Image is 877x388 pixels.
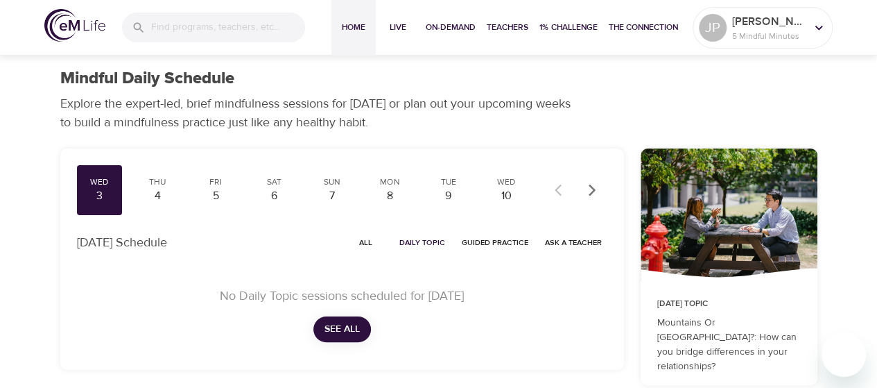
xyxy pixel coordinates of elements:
span: Live [381,20,415,35]
div: 10 [489,188,524,204]
div: Sun [315,176,349,188]
span: Teachers [487,20,528,35]
button: See All [313,317,371,342]
span: The Connection [609,20,678,35]
div: Mon [373,176,408,188]
div: 9 [431,188,466,204]
iframe: Button to launch messaging window [822,332,866,377]
button: Ask a Teacher [539,232,607,253]
div: JP [699,14,727,42]
button: Guided Practice [456,232,534,253]
div: Sat [257,176,291,188]
input: Find programs, teachers, etc... [151,12,305,42]
span: Guided Practice [462,236,528,249]
span: Daily Topic [399,236,445,249]
p: Mountains Or [GEOGRAPHIC_DATA]?: How can you bridge differences in your relationships? [657,316,801,374]
button: Daily Topic [394,232,451,253]
span: Ask a Teacher [545,236,602,249]
div: 4 [140,188,175,204]
div: 6 [257,188,291,204]
span: Home [337,20,370,35]
span: 1% Challenge [539,20,598,35]
p: [DATE] Schedule [77,233,167,252]
span: On-Demand [426,20,476,35]
div: Tue [431,176,466,188]
div: 5 [198,188,233,204]
h1: Mindful Daily Schedule [60,69,234,89]
div: Thu [140,176,175,188]
p: No Daily Topic sessions scheduled for [DATE] [94,287,591,305]
div: Wed [489,176,524,188]
div: 3 [83,188,117,204]
div: Wed [83,176,117,188]
div: 8 [373,188,408,204]
p: 5 Mindful Minutes [732,30,806,42]
p: Explore the expert-led, brief mindfulness sessions for [DATE] or plan out your upcoming weeks to ... [60,94,580,132]
p: [PERSON_NAME] [732,13,806,30]
button: All [344,232,388,253]
div: Fri [198,176,233,188]
img: logo [44,9,105,42]
div: 7 [315,188,349,204]
span: See All [324,321,360,338]
span: All [349,236,383,249]
p: [DATE] Topic [657,298,801,310]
